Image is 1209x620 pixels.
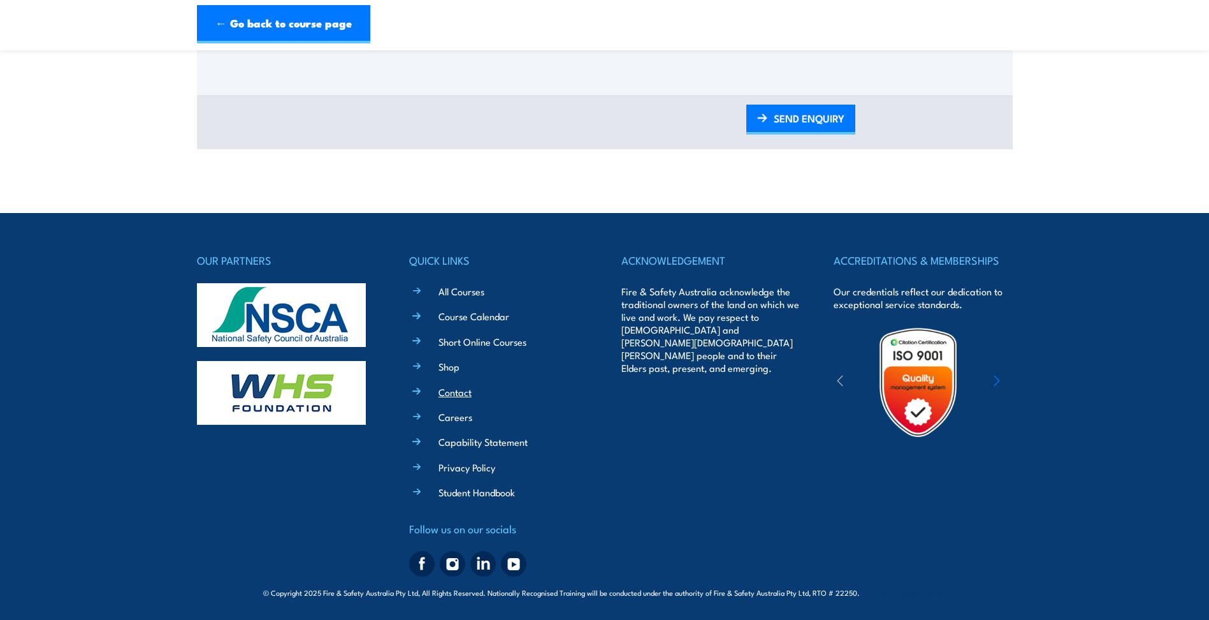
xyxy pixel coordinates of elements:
h4: QUICK LINKS [409,251,588,269]
a: ← Go back to course page [197,5,370,43]
h4: Follow us on our socials [409,520,588,538]
a: SEND ENQUIRY [746,105,855,135]
h4: ACKNOWLEDGEMENT [621,251,800,269]
a: Privacy Policy [438,461,495,474]
a: Course Calendar [438,309,509,323]
p: Fire & Safety Australia acknowledge the traditional owners of the land on which we live and work.... [621,285,800,374]
a: Contact [438,385,472,399]
p: Our credentials reflect our dedication to exceptional service standards. [834,285,1012,311]
span: Site: [874,587,946,598]
img: nsca-logo-footer [197,283,366,347]
span: © Copyright 2025 Fire & Safety Australia Pty Ltd, All Rights Reserved. Nationally Recognised Trai... [263,586,946,598]
a: Careers [438,410,472,424]
a: All Courses [438,284,484,298]
a: Student Handbook [438,485,515,499]
img: whs-logo-footer [197,361,366,425]
a: Shop [438,360,460,373]
a: KND Digital [901,586,946,598]
h4: OUR PARTNERS [197,251,375,269]
h4: ACCREDITATIONS & MEMBERSHIPS [834,251,1012,269]
img: Untitled design (19) [862,327,974,438]
a: Capability Statement [438,435,528,448]
a: Short Online Courses [438,335,526,348]
img: ewpa-logo [974,360,1085,404]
